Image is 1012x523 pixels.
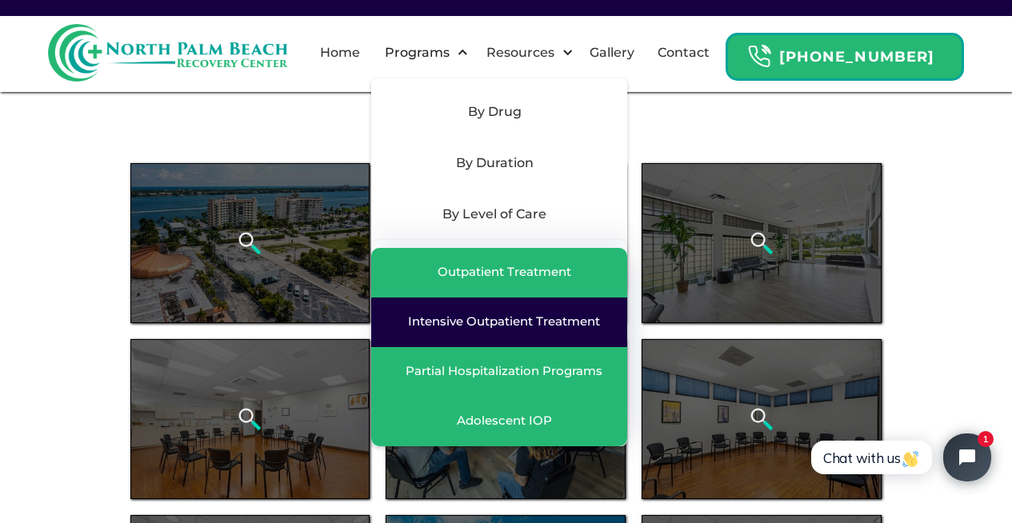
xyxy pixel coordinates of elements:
[371,138,627,189] div: By Duration
[371,86,627,138] div: By Drug
[747,44,771,69] img: Header Calendar Icons
[642,163,882,323] a: open lightbox
[779,48,934,66] strong: [PHONE_NUMBER]
[371,248,627,297] a: Outpatient Treatment
[381,154,608,173] div: By Duration
[580,27,644,78] a: Gallery
[381,102,608,122] div: By Drug
[642,339,882,499] a: open lightbox
[408,313,600,329] div: Intensive Outpatient Treatment
[648,27,719,78] a: Contact
[406,363,602,379] div: Partial Hospitalization Programs
[457,413,552,429] div: Adolescent IOP
[371,347,627,397] a: Partial Hospitalization Programs
[381,205,608,224] div: By Level of Care
[371,240,627,446] nav: By Level of Care
[794,420,1005,495] iframe: Tidio Chat
[371,27,473,78] div: Programs
[371,240,627,291] div: Mental Health
[371,297,627,347] a: Intensive Outpatient Treatment
[371,78,627,291] nav: Programs
[726,25,964,81] a: Header Calendar Icons[PHONE_NUMBER]
[310,27,370,78] a: Home
[130,112,882,147] h1: Gallery
[130,339,370,499] a: open lightbox
[438,264,571,280] div: Outpatient Treatment
[371,397,627,446] a: Adolescent IOP
[482,43,558,62] div: Resources
[130,163,370,323] a: open lightbox
[371,189,627,240] div: By Level of Care
[381,43,454,62] div: Programs
[473,27,578,78] div: Resources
